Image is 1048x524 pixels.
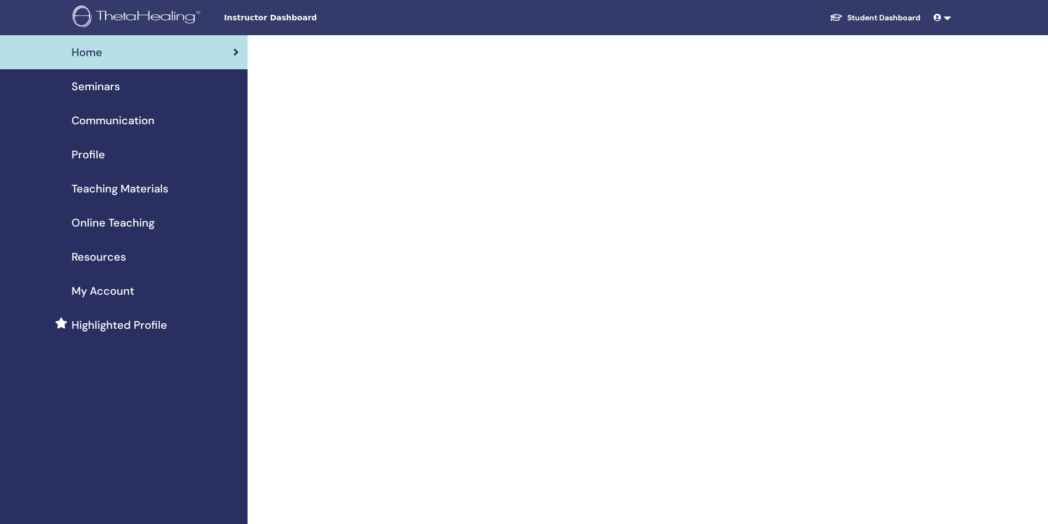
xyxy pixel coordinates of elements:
[72,112,155,129] span: Communication
[72,249,126,265] span: Resources
[73,5,204,30] img: logo.png
[224,12,389,24] span: Instructor Dashboard
[72,78,120,95] span: Seminars
[72,214,155,231] span: Online Teaching
[72,146,105,163] span: Profile
[72,283,134,299] span: My Account
[72,180,168,197] span: Teaching Materials
[821,8,929,28] a: Student Dashboard
[830,13,843,22] img: graduation-cap-white.svg
[72,44,102,60] span: Home
[72,317,167,333] span: Highlighted Profile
